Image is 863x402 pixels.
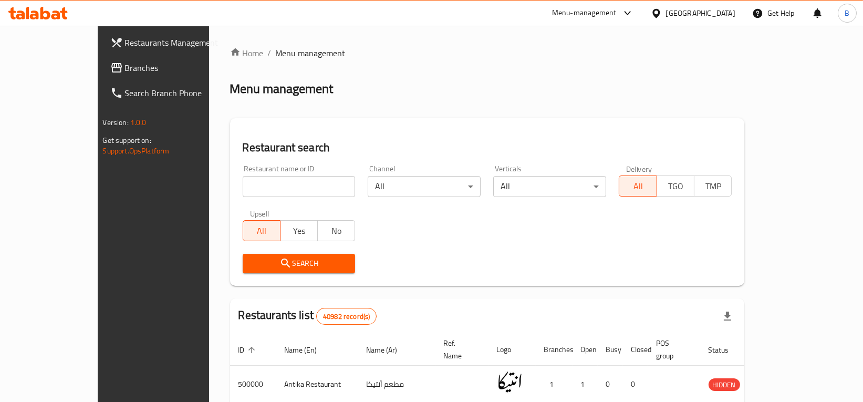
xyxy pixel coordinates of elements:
th: Branches [536,334,573,366]
button: Yes [280,220,318,241]
h2: Menu management [230,80,334,97]
div: [GEOGRAPHIC_DATA] [666,7,735,19]
span: Search [251,257,347,270]
h2: Restaurant search [243,140,732,156]
span: ID [238,344,258,356]
span: Ref. Name [444,337,476,362]
span: 40982 record(s) [317,312,376,322]
span: Yes [285,223,314,239]
label: Delivery [626,165,652,172]
span: Get support on: [103,133,151,147]
span: Version: [103,116,129,129]
h2: Restaurants list [238,307,377,325]
span: POS group [657,337,688,362]
div: All [493,176,606,197]
div: Menu-management [552,7,617,19]
button: TGO [657,176,694,197]
a: Branches [102,55,242,80]
div: Total records count [316,308,377,325]
a: Search Branch Phone [102,80,242,106]
a: Restaurants Management [102,30,242,55]
button: All [619,176,657,197]
span: Name (En) [285,344,331,356]
th: Busy [598,334,623,366]
th: Closed [623,334,648,366]
span: No [322,223,351,239]
span: Branches [125,61,233,74]
button: Search [243,254,356,273]
th: Open [573,334,598,366]
span: Status [709,344,743,356]
span: TGO [661,179,690,194]
span: Search Branch Phone [125,87,233,99]
input: Search for restaurant name or ID.. [243,176,356,197]
span: All [623,179,652,194]
span: Name (Ar) [367,344,411,356]
button: TMP [694,176,732,197]
button: No [317,220,355,241]
div: All [368,176,481,197]
th: Logo [488,334,536,366]
div: Export file [715,304,740,329]
span: 1.0.0 [130,116,147,129]
span: All [247,223,276,239]
div: HIDDEN [709,378,740,391]
span: HIDDEN [709,379,740,391]
label: Upsell [250,210,269,217]
nav: breadcrumb [230,47,745,59]
a: Support.OpsPlatform [103,144,170,158]
img: Antika Restaurant [497,369,523,395]
li: / [268,47,272,59]
span: B [845,7,849,19]
button: All [243,220,280,241]
a: Home [230,47,264,59]
span: Restaurants Management [125,36,233,49]
span: Menu management [276,47,346,59]
span: TMP [699,179,727,194]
